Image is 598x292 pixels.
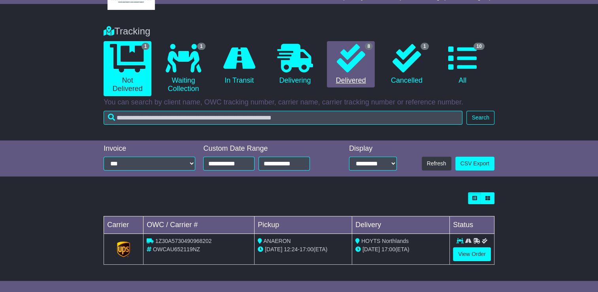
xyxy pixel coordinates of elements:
[349,144,397,153] div: Display
[453,247,491,261] a: View Order
[153,246,200,252] span: OWCAU652119NZ
[284,246,298,252] span: 12:24
[271,41,319,88] a: Delivering
[361,238,409,244] span: HOYTS Northlands
[104,41,151,96] a: 1 Not Delivered
[466,111,494,125] button: Search
[258,245,349,254] div: - (ETA)
[263,238,291,244] span: ANAERON
[362,246,380,252] span: [DATE]
[421,43,429,50] span: 1
[100,26,498,37] div: Tracking
[352,216,450,234] td: Delivery
[473,43,484,50] span: 10
[327,41,375,88] a: 8 Delivered
[197,43,206,50] span: 1
[155,238,211,244] span: 1Z30A5730490968202
[203,144,328,153] div: Custom Date Range
[143,216,255,234] td: OWC / Carrier #
[439,41,487,88] a: 10 All
[383,41,430,88] a: 1 Cancelled
[355,245,446,254] div: (ETA)
[104,98,494,107] p: You can search by client name, OWC tracking number, carrier name, carrier tracking number or refe...
[381,246,395,252] span: 17:00
[117,241,130,257] img: GetCarrierServiceLogo
[215,41,263,88] a: In Transit
[104,144,195,153] div: Invoice
[141,43,150,50] span: 1
[365,43,373,50] span: 8
[422,157,451,171] button: Refresh
[159,41,207,96] a: 1 Waiting Collection
[104,216,143,234] td: Carrier
[265,246,282,252] span: [DATE]
[255,216,352,234] td: Pickup
[450,216,494,234] td: Status
[300,246,313,252] span: 17:00
[455,157,494,171] a: CSV Export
